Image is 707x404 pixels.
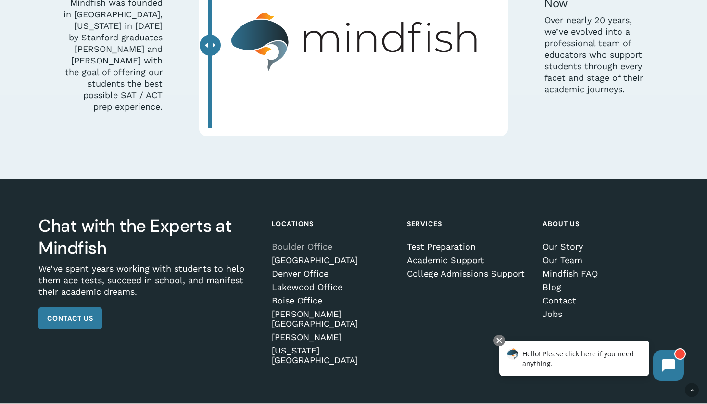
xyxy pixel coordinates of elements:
a: [GEOGRAPHIC_DATA] [272,255,394,265]
iframe: Chatbot [489,333,694,391]
h4: Services [407,215,530,232]
a: Lakewood Office [272,282,394,292]
a: Jobs [543,309,665,319]
a: Denver Office [272,269,394,278]
span: Contact Us [47,314,93,323]
a: Boulder Office [272,242,394,252]
a: Blog [543,282,665,292]
a: [PERSON_NAME][GEOGRAPHIC_DATA] [272,309,394,328]
a: Mindfish FAQ [543,269,665,278]
a: Our Story [543,242,665,252]
h3: Chat with the Experts at Mindfish [38,215,259,259]
a: Our Team [543,255,665,265]
a: College Admissions Support [407,269,530,278]
a: [US_STATE][GEOGRAPHIC_DATA] [272,346,394,365]
a: Test Preparation [407,242,530,252]
a: Academic Support [407,255,530,265]
a: Boise Office [272,296,394,305]
a: Contact [543,296,665,305]
h4: About Us [543,215,665,232]
p: Over nearly 20 years, we’ve evolved into a professional team of educators who support students th... [544,14,644,95]
a: Contact Us [38,307,102,329]
a: [PERSON_NAME] [272,332,394,342]
p: We’ve spent years working with students to help them ace tests, succeed in school, and manifest t... [38,263,259,307]
h4: Locations [272,215,394,232]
